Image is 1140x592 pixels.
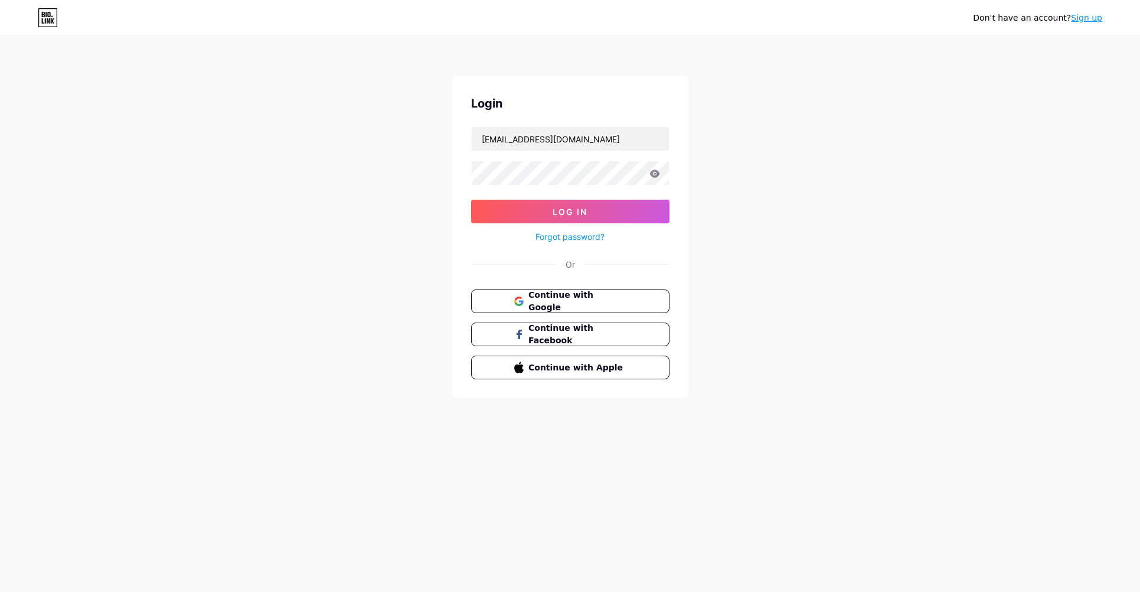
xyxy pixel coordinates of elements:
button: Log In [471,200,669,223]
div: Don't have an account? [973,12,1102,24]
span: Log In [553,207,587,217]
span: Continue with Google [528,289,626,314]
button: Continue with Facebook [471,323,669,346]
button: Continue with Google [471,290,669,313]
span: Continue with Facebook [528,322,626,347]
span: Continue with Apple [528,362,626,374]
a: Forgot password? [535,230,605,243]
a: Sign up [1071,13,1102,22]
input: Username [472,127,669,151]
div: Or [566,258,575,271]
div: Login [471,95,669,112]
button: Continue with Apple [471,356,669,379]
